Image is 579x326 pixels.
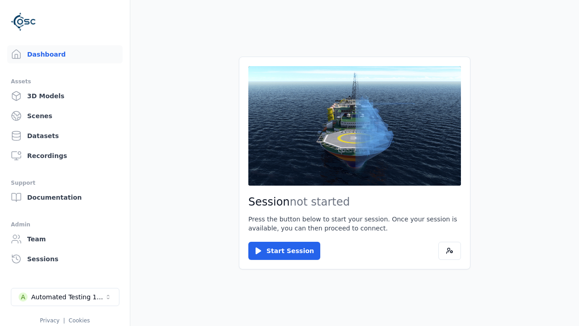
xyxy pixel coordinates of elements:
div: Admin [11,219,119,230]
p: Press the button below to start your session. Once your session is available, you can then procee... [248,215,461,233]
button: Start Session [248,242,320,260]
a: Dashboard [7,45,123,63]
a: Scenes [7,107,123,125]
div: Assets [11,76,119,87]
a: Recordings [7,147,123,165]
a: Team [7,230,123,248]
div: Support [11,177,119,188]
a: Cookies [69,317,90,324]
img: Logo [11,9,36,34]
a: Documentation [7,188,123,206]
div: A [19,292,28,302]
a: Privacy [40,317,59,324]
h2: Session [248,195,461,209]
a: 3D Models [7,87,123,105]
button: Select a workspace [11,288,119,306]
span: | [63,317,65,324]
a: Datasets [7,127,123,145]
a: Sessions [7,250,123,268]
div: Automated Testing 1 - Playwright [31,292,104,302]
span: not started [290,196,350,208]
